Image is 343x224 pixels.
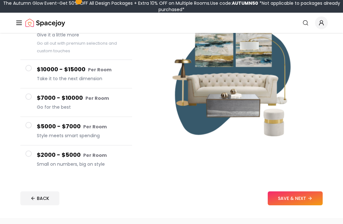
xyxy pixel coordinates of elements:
h4: $10000 - $15000 [37,65,127,74]
span: Take it to the next dimension [37,75,127,82]
small: Go all out with premium selections and custom touches [37,41,117,54]
span: Style meets smart spending [37,132,127,139]
button: $5000 - $7000 Per RoomStyle meets smart spending [20,117,132,145]
button: $15000 or More Per RoomGive it a little moreGo all out with premium selections and custom touches [20,16,132,60]
button: BACK [20,191,59,205]
a: Spacejoy [25,16,65,29]
h4: $5000 - $7000 [37,122,127,131]
h4: $2000 - $5000 [37,150,127,160]
button: $10000 - $15000 Per RoomTake it to the next dimension [20,60,132,88]
span: Give it a little more [37,32,127,38]
small: Per Room [83,124,107,130]
span: Go for the best [37,104,127,110]
button: $7000 - $10000 Per RoomGo for the best [20,88,132,117]
button: $2000 - $5000 Per RoomSmall on numbers, big on style [20,145,132,174]
small: Per Room [88,67,111,73]
button: SAVE & NEXT [268,191,323,205]
span: Small on numbers, big on style [37,161,127,167]
small: Per Room [85,95,109,101]
img: Spacejoy Logo [25,16,65,29]
small: Per Room [83,152,107,158]
h4: $7000 - $10000 [37,93,127,103]
nav: Global [15,13,328,33]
